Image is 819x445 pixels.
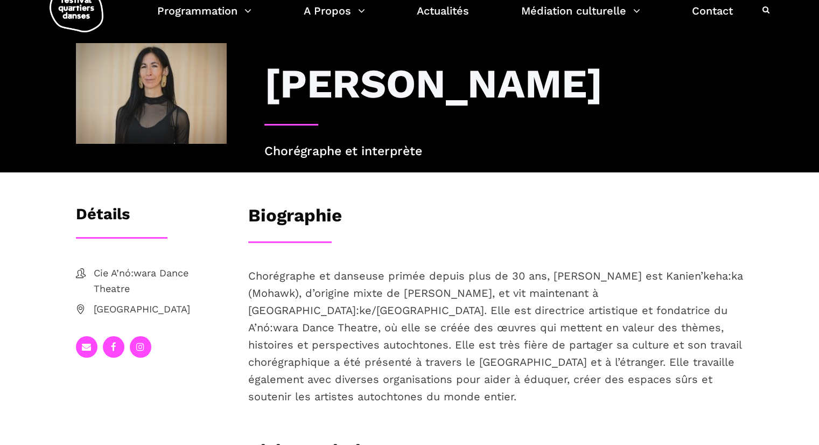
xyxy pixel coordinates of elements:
[304,2,365,20] a: A Propos
[521,2,640,20] a: Médiation culturelle
[94,302,227,317] span: [GEOGRAPHIC_DATA]
[76,336,97,358] a: email
[76,43,227,144] img: Barbara Kaneratonni Diabo – photo by Sylvie-Ann Paré PDM-2021-28 – Barbara Diabo
[130,336,151,358] a: instagram
[76,205,130,232] h3: Détails
[157,2,251,20] a: Programmation
[248,205,342,232] h3: Biographie
[94,266,227,297] span: Cie A’nó:wara Dance Theatre
[103,336,124,358] a: facebook
[264,142,744,162] p: Chorégraphe et interprète
[692,2,733,20] a: Contact
[248,267,744,405] p: Chorégraphe et danseuse primée depuis plus de 30 ans, [PERSON_NAME] est Kanien’keha:ka (Mohawk), ...
[264,59,603,108] h3: [PERSON_NAME]
[417,2,469,20] a: Actualités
